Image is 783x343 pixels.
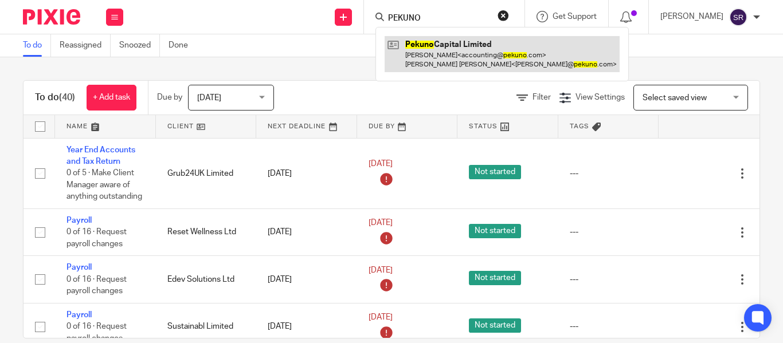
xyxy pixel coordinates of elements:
[369,266,393,274] span: [DATE]
[66,311,92,319] a: Payroll
[570,321,648,332] div: ---
[66,263,92,271] a: Payroll
[35,92,75,104] h1: To do
[469,165,521,179] span: Not started
[533,93,551,101] span: Filter
[66,146,135,165] a: Year End Accounts and Tax Return
[156,256,257,303] td: Edev Solutions Ltd
[66,275,127,295] span: 0 of 16 · Request payroll changes
[387,14,490,24] input: Search
[469,271,521,285] span: Not started
[256,208,357,255] td: [DATE]
[157,92,182,103] p: Due by
[59,93,75,102] span: (40)
[553,13,597,21] span: Get Support
[66,228,127,248] span: 0 of 16 · Request payroll changes
[23,34,51,57] a: To do
[498,10,509,21] button: Clear
[66,169,142,200] span: 0 of 5 · Make Client Manager aware of anything outstanding
[169,34,197,57] a: Done
[570,123,589,129] span: Tags
[60,34,111,57] a: Reassigned
[119,34,160,57] a: Snoozed
[660,11,723,22] p: [PERSON_NAME]
[87,85,136,111] a: + Add task
[256,256,357,303] td: [DATE]
[66,322,127,342] span: 0 of 16 · Request payroll changes
[197,94,221,102] span: [DATE]
[369,160,393,168] span: [DATE]
[369,313,393,321] span: [DATE]
[570,226,648,238] div: ---
[570,274,648,285] div: ---
[729,8,747,26] img: svg%3E
[575,93,625,101] span: View Settings
[156,208,257,255] td: Reset Wellness Ltd
[570,168,648,179] div: ---
[66,216,92,224] a: Payroll
[469,224,521,238] span: Not started
[256,138,357,208] td: [DATE]
[369,219,393,227] span: [DATE]
[643,94,707,102] span: Select saved view
[469,318,521,333] span: Not started
[23,9,80,25] img: Pixie
[156,138,257,208] td: Grub24UK Limited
